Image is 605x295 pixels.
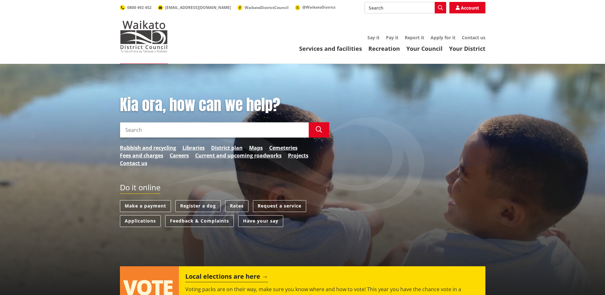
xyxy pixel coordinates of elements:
[288,152,308,159] a: Projects
[245,5,289,10] span: WaikatoDistrictCouncil
[367,34,380,41] a: Say it
[120,159,147,167] a: Contact us
[406,45,443,52] a: Your Council
[269,144,298,152] a: Cemeteries
[185,273,268,282] h2: Local elections are here
[120,122,309,138] input: Search input
[120,5,151,10] a: 0800 492 452
[120,183,160,194] h2: Do it online
[120,215,161,227] a: Applications
[182,144,205,152] a: Libraries
[405,34,424,41] a: Report it
[449,45,485,52] a: Your District
[170,152,189,159] a: Careers
[431,34,455,41] a: Apply for it
[386,34,398,41] a: Pay it
[175,200,221,212] a: Register a dog
[295,4,336,10] a: @WaikatoDistrict
[120,144,176,152] a: Rubbish and recycling
[127,5,151,10] span: 0800 492 452
[302,4,336,10] span: @WaikatoDistrict
[158,5,231,10] a: [EMAIL_ADDRESS][DOMAIN_NAME]
[449,2,485,13] a: Account
[211,144,243,152] a: District plan
[368,45,400,52] a: Recreation
[165,5,231,10] span: [EMAIL_ADDRESS][DOMAIN_NAME]
[120,152,163,159] a: Fees and charges
[365,2,446,13] input: Search input
[237,5,289,10] a: WaikatoDistrictCouncil
[165,215,234,227] a: Feedback & Complaints
[253,200,306,212] a: Request a service
[195,152,282,159] a: Current and upcoming roadworks
[238,215,283,227] a: Have your say
[120,200,171,212] a: Make a payment
[225,200,248,212] a: Rates
[249,144,263,152] a: Maps
[462,34,485,41] a: Contact us
[299,45,362,52] a: Services and facilities
[120,20,168,52] img: Waikato District Council - Te Kaunihera aa Takiwaa o Waikato
[120,96,329,114] h1: Kia ora, how can we help?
